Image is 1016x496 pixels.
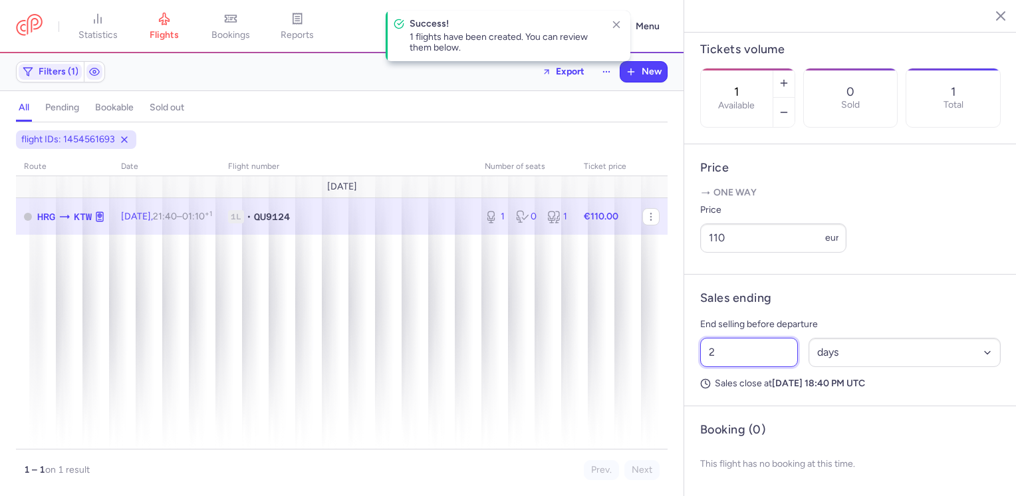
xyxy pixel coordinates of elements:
[576,157,634,177] th: Ticket price
[628,14,668,39] button: Menu
[254,210,290,223] span: QU9124
[39,66,78,77] span: Filters (1)
[700,186,1001,199] p: One way
[516,210,537,223] div: 0
[841,100,860,110] p: Sold
[700,160,1001,176] h4: Price
[121,211,212,222] span: [DATE],
[16,157,113,177] th: route
[533,61,593,82] button: Export
[485,210,505,223] div: 1
[700,202,846,218] label: Price
[131,12,197,41] a: flights
[772,378,865,389] strong: [DATE] 18:40 PM UTC
[620,62,667,82] button: New
[16,14,43,39] a: CitizenPlane red outlined logo
[19,102,29,114] h4: all
[228,210,244,223] span: 1L
[64,12,131,41] a: statistics
[24,464,45,475] strong: 1 – 1
[327,182,357,192] span: [DATE]
[197,12,264,41] a: bookings
[95,102,134,114] h4: bookable
[182,211,212,222] time: 01:10
[78,29,118,41] span: statistics
[220,157,477,177] th: Flight number
[846,85,854,98] p: 0
[584,460,619,480] button: Prev.
[410,32,601,53] p: 1 flights have been created. You can review them below.
[700,42,1001,57] h4: Tickets volume
[150,29,179,41] span: flights
[700,316,1001,332] p: End selling before departure
[45,464,90,475] span: on 1 result
[944,100,963,110] p: Total
[547,210,568,223] div: 1
[477,157,576,177] th: number of seats
[74,209,92,224] span: KTW
[281,29,314,41] span: reports
[205,209,212,218] sup: +1
[700,223,846,253] input: ---
[700,378,1001,390] p: Sales close at
[150,102,184,114] h4: sold out
[951,85,955,98] p: 1
[700,338,798,367] input: ##
[700,422,765,437] h4: Booking (0)
[825,232,839,243] span: eur
[700,291,771,306] h4: Sales ending
[45,102,79,114] h4: pending
[24,213,32,221] span: PENDING
[113,157,220,177] th: date
[624,460,660,480] button: Next
[153,211,212,222] span: –
[556,66,584,76] span: Export
[21,133,115,146] span: flight IDs: 1454561693
[584,211,618,222] strong: €110.00
[410,19,601,29] h4: Success!
[37,209,55,224] span: HRG
[153,211,177,222] time: 21:40
[718,100,755,111] label: Available
[17,62,84,82] button: Filters (1)
[700,448,1001,480] p: This flight has no booking at this time.
[642,66,662,77] span: New
[247,210,251,223] span: •
[211,29,250,41] span: bookings
[264,12,330,41] a: reports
